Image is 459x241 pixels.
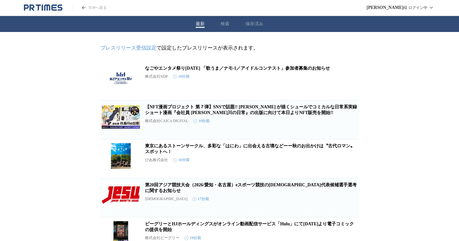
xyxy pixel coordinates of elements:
[145,197,187,201] p: [DEMOGRAPHIC_DATA]
[221,21,229,27] button: 検索
[173,157,190,163] time: 16分前
[145,157,168,163] p: ぴあ株式会社
[145,74,168,79] p: 株式会社NDP
[24,4,62,12] a: PR TIMESのトップページはこちら
[173,74,190,79] time: 10分前
[185,235,201,241] time: 19分前
[102,66,140,91] img: なごやエンタメ祭り2025 「歌うま／ナモ-1／アイドルコンテスト」参加者募集のお知らせ
[100,45,157,51] a: プレスリリース受信設定
[102,143,140,169] img: 東京にあるストーンサークル、多彩な「はにわ」に出会える古墳などーー秋のお出かけは〝古代ロマン〟スポットへ！
[145,66,330,71] a: なごやエンタメ祭り[DATE] 「歌うま／ナモ-1／アイドルコンテスト」参加者募集のお知らせ
[145,183,357,193] a: 第20回アジア競技大会（2026/愛知・名古屋）eスポーツ競技の[DEMOGRAPHIC_DATA]代表候補選手選考に関するお知らせ
[102,104,140,130] img: 【NFT漫画プロジェクト 第７弾】SNSで話題!! 玖島川のり が描くシュールでコミカルな日常系実録ショート漫画『会社員 玖島川の日常』の出版に向けて本日よりNFT販売を開始!!
[145,222,354,232] a: ビーグリーとHJホールディングスがオンライン動画配信サービス「Hulu」にて[DATE]より電子コミックの提供を開始
[102,182,140,208] img: 第20回アジア競技大会（2026/愛知・名古屋）eスポーツ競技の日本代表候補選手選考に関するお知らせ
[100,45,359,51] p: で設定したプレスリリースが表示されます。
[367,5,404,10] span: [PERSON_NAME]
[145,105,357,115] a: 【NFT漫画プロジェクト 第７弾】SNSで話題!! [PERSON_NAME] が描くシュールでコミカルな日常系実録ショート漫画『会社員 [PERSON_NAME]川の日常』の出版に向けて本日よ...
[196,21,205,27] button: 最新
[193,118,210,124] time: 10分前
[245,21,263,27] button: 保存済み
[193,196,209,202] time: 17分前
[72,5,107,11] a: PR TIMESのトップページはこちら
[145,235,179,241] p: 株式会社ビーグリー
[145,118,188,124] p: 株式会社CAICA DIGITAL
[145,144,355,154] a: 東京にあるストーンサークル、多彩な「はにわ」に出会える古墳などーー秋のお出かけは〝古代ロマン〟スポットへ！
